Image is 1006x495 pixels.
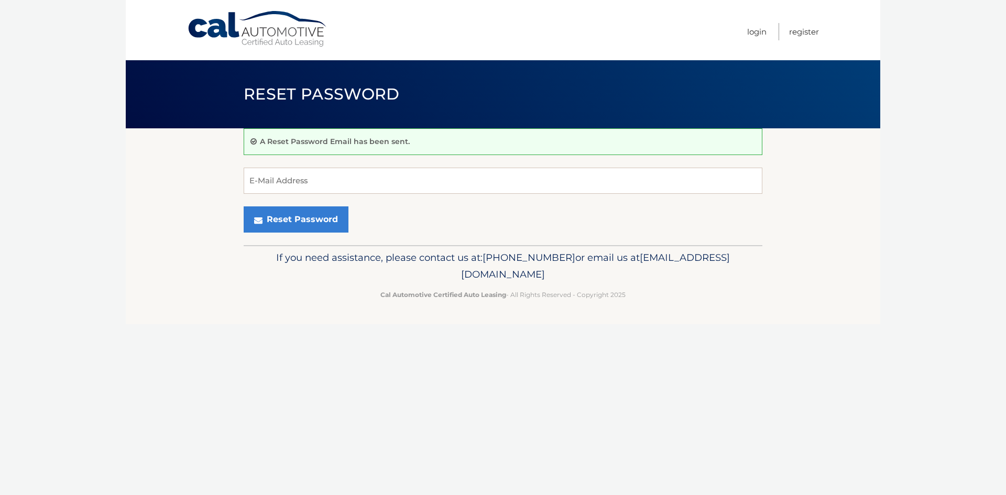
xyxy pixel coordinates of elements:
[789,23,819,40] a: Register
[244,84,399,104] span: Reset Password
[244,206,348,233] button: Reset Password
[461,251,730,280] span: [EMAIL_ADDRESS][DOMAIN_NAME]
[483,251,575,263] span: [PHONE_NUMBER]
[187,10,329,48] a: Cal Automotive
[250,289,756,300] p: - All Rights Reserved - Copyright 2025
[260,137,410,146] p: A Reset Password Email has been sent.
[244,168,762,194] input: E-Mail Address
[250,249,756,283] p: If you need assistance, please contact us at: or email us at
[747,23,767,40] a: Login
[380,291,506,299] strong: Cal Automotive Certified Auto Leasing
